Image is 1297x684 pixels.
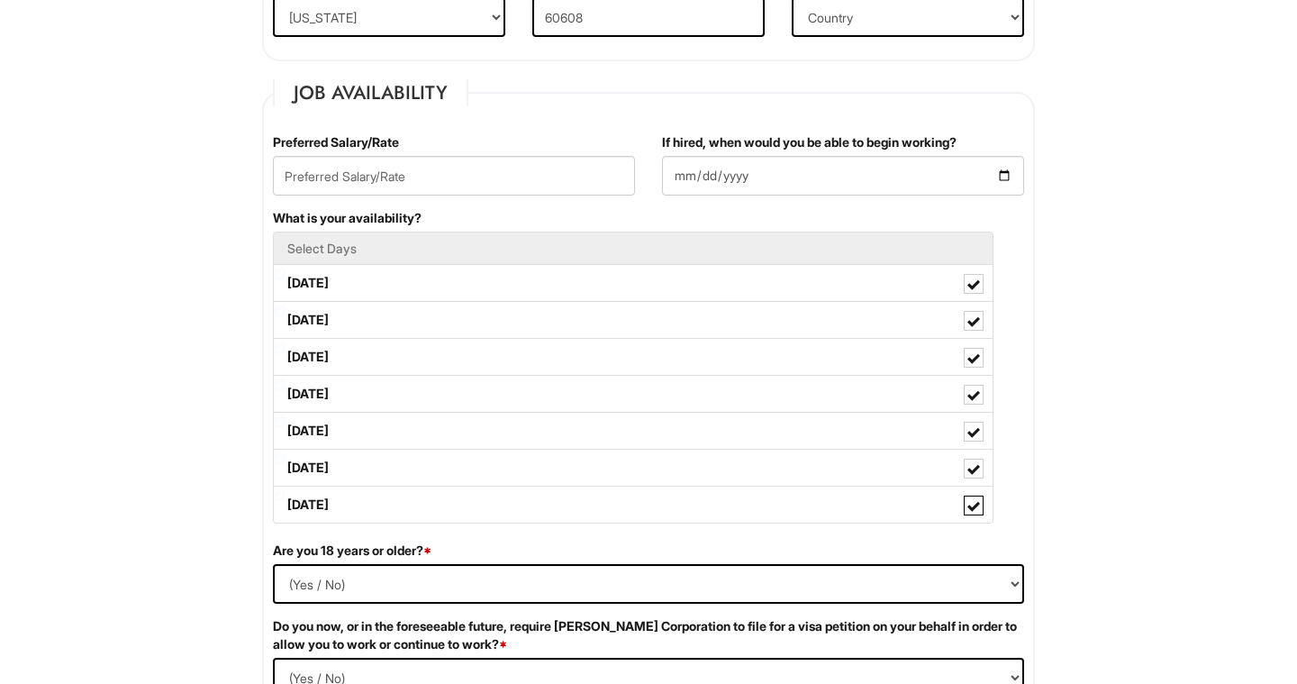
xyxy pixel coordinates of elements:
select: (Yes / No) [273,564,1024,604]
label: [DATE] [274,413,993,449]
label: What is your availability? [273,209,422,227]
h5: Select Days [287,242,979,255]
label: [DATE] [274,339,993,375]
label: Are you 18 years or older? [273,542,431,560]
label: [DATE] [274,487,993,523]
input: Preferred Salary/Rate [273,156,635,196]
label: [DATE] [274,376,993,412]
label: [DATE] [274,450,993,486]
label: If hired, when would you be able to begin working? [662,133,957,151]
label: [DATE] [274,265,993,301]
label: Do you now, or in the foreseeable future, require [PERSON_NAME] Corporation to file for a visa pe... [273,617,1024,653]
legend: Job Availability [273,79,468,106]
label: Preferred Salary/Rate [273,133,399,151]
label: [DATE] [274,302,993,338]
